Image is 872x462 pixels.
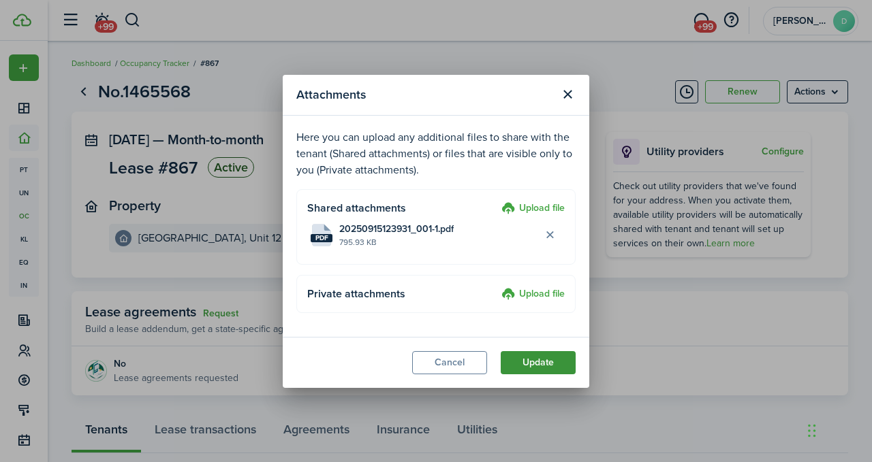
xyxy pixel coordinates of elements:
div: Drag [808,410,816,451]
h4: Private attachments [307,286,497,302]
button: Close modal [556,83,579,106]
file-icon: File [311,224,332,246]
h4: Shared attachments [307,200,497,216]
button: Cancel [412,351,487,374]
button: Update [501,351,576,374]
iframe: Chat Widget [804,397,872,462]
button: Delete file [538,223,561,246]
file-size: 795.93 KB [339,236,538,248]
file-extension: pdf [311,234,332,242]
p: Here you can upload any additional files to share with the tenant (Shared attachments) or files t... [296,129,576,178]
modal-title: Attachments [296,82,552,108]
span: 20250915123931_001-1.pdf [339,222,454,236]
